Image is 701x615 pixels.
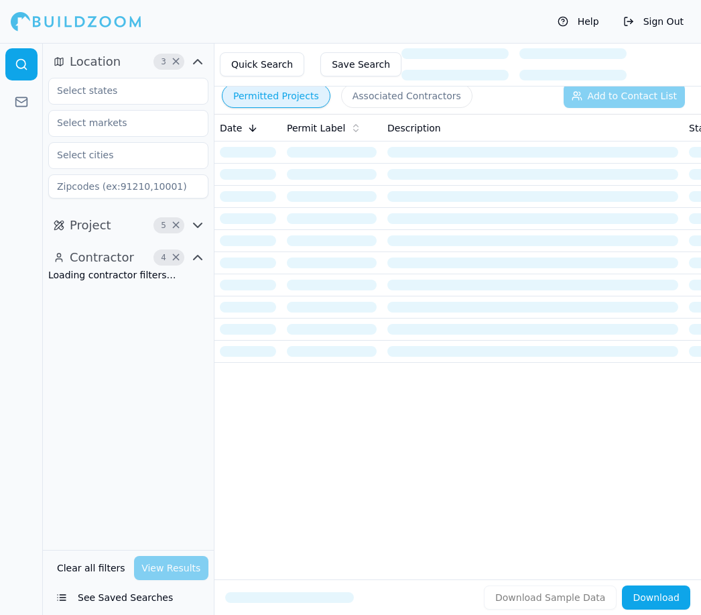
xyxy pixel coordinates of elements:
button: Permitted Projects [222,84,330,108]
span: Permit Label [287,121,345,135]
input: Select markets [49,111,191,135]
button: Contractor4Clear Contractor filters [48,247,208,268]
div: Loading contractor filters… [48,268,208,282]
input: Select states [49,78,191,103]
input: Zipcodes (ex:91210,10001) [48,174,208,199]
span: 4 [157,251,170,264]
span: Clear Location filters [171,58,181,65]
input: Select cities [49,143,191,167]
span: Clear Contractor filters [171,254,181,261]
button: Project5Clear Project filters [48,215,208,236]
button: See Saved Searches [48,585,208,610]
span: Project [70,216,111,235]
button: Clear all filters [54,556,129,580]
span: 5 [157,219,170,232]
button: Sign Out [617,11,690,32]
span: Contractor [70,248,134,267]
span: Date [220,121,242,135]
span: Description [387,121,441,135]
button: Location3Clear Location filters [48,51,208,72]
button: Save Search [320,52,401,76]
button: Help [551,11,606,32]
span: Clear Project filters [171,222,181,229]
span: 3 [157,55,170,68]
button: Quick Search [220,52,304,76]
button: Associated Contractors [341,84,472,108]
button: Download [622,585,690,610]
span: Location [70,52,121,71]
